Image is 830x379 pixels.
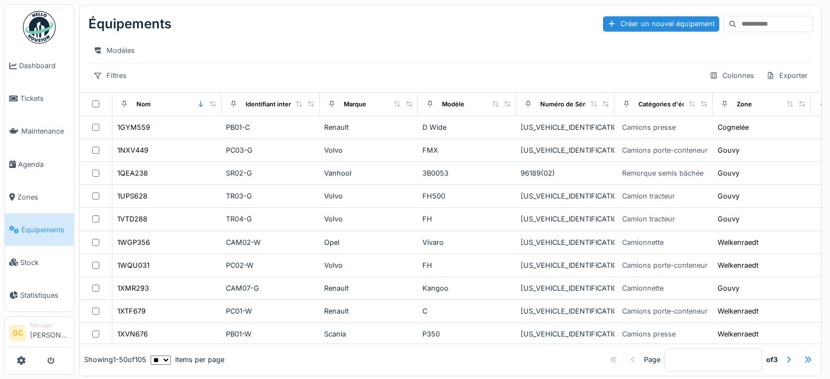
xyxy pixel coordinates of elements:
div: [US_VEHICLE_IDENTIFICATION_NUMBER]-01 [521,214,610,224]
div: 1WGP356 [117,237,150,248]
div: Welkenraedt [718,306,759,316]
div: Créer un nouvel équipement [603,16,719,31]
div: Camionnette [622,237,664,248]
div: [US_VEHICLE_IDENTIFICATION_NUMBER]-01 [521,237,610,248]
div: Gouvy [718,191,739,201]
div: PB01-W [226,329,315,339]
div: Renault [324,306,414,316]
div: Kangoo [422,283,512,293]
div: Vivaro [422,237,512,248]
div: FMX [422,145,512,155]
div: items per page [151,355,224,365]
div: 1WQU031 [117,260,150,270]
a: Zones [5,181,74,213]
div: Équipements [88,10,171,38]
div: Camions presse [622,329,676,339]
span: Stock [20,257,69,268]
div: Vanhool [324,168,414,178]
div: Camions porte-conteneurs [622,145,712,155]
span: Maintenance [21,126,69,136]
div: FH [422,260,512,270]
li: GC [9,325,26,341]
div: [US_VEHICLE_IDENTIFICATION_NUMBER] [521,283,610,293]
div: Welkenraedt [718,237,759,248]
div: CAM07-G [226,283,315,293]
span: Zones [17,192,69,202]
div: Volvo [324,145,414,155]
div: TR04-G [226,214,315,224]
div: Camions porte-conteneurs [622,306,712,316]
div: FH [422,214,512,224]
a: Stock [5,246,74,279]
div: Scania [324,329,414,339]
div: Marque [344,100,366,109]
a: Dashboard [5,50,74,82]
div: Modèles [88,43,140,58]
a: Tickets [5,82,74,115]
div: [US_VEHICLE_IDENTIFICATION_NUMBER]-01 [521,260,610,270]
div: Opel [324,237,414,248]
div: Camion tracteur [622,191,675,201]
div: 1VTD288 [117,214,147,224]
div: C [422,306,512,316]
li: [PERSON_NAME] [30,321,69,345]
span: Statistiques [20,290,69,300]
div: Identifiant interne [246,100,298,109]
div: Exporter [761,68,813,83]
a: Équipements [5,213,74,246]
div: PC03-G [226,145,315,155]
div: [US_VEHICLE_IDENTIFICATION_NUMBER]-01 [521,191,610,201]
div: Camion tracteur [622,214,675,224]
div: D Wide [422,122,512,133]
div: Numéro de Série [540,100,590,109]
div: Volvo [324,191,414,201]
div: Gouvy [718,214,739,224]
div: Gouvy [718,168,739,178]
div: [US_VEHICLE_IDENTIFICATION_NUMBER] [521,122,610,133]
div: Welkenraedt [718,329,759,339]
div: 1GYM559 [117,122,150,133]
div: Remorque semis bâchée [622,168,703,178]
div: Renault [324,122,414,133]
div: PB01-C [226,122,315,133]
div: CAM02-W [226,237,315,248]
a: GC Manager[PERSON_NAME] [9,321,69,347]
div: 1UPS628 [117,191,147,201]
div: 96189(02) [521,168,610,178]
span: Tickets [20,93,69,104]
div: [US_VEHICLE_IDENTIFICATION_NUMBER]-01 [521,306,610,316]
div: Cognelée [718,122,749,133]
div: Camionnette [622,283,664,293]
div: Camions porte-conteneurs [622,260,712,270]
span: Équipements [21,225,69,235]
div: PC01-W [226,306,315,316]
div: [US_VEHICLE_IDENTIFICATION_NUMBER]-01 [521,329,610,339]
div: 1XVN676 [117,329,148,339]
a: Statistiques [5,279,74,311]
div: SR02-G [226,168,315,178]
div: Welkenraedt [718,260,759,270]
div: Zone [737,100,752,109]
div: 1NXV449 [117,145,148,155]
div: Camions presse [622,122,676,133]
div: Renault [324,283,414,293]
div: Volvo [324,260,414,270]
div: Modèle [442,100,464,109]
div: 1XTF679 [117,306,146,316]
div: Showing 1 - 50 of 105 [84,355,146,365]
div: Gouvy [718,145,739,155]
a: Maintenance [5,115,74,148]
div: FH500 [422,191,512,201]
div: P350 [422,329,512,339]
div: Catégories d'équipement [638,100,714,109]
div: Volvo [324,214,414,224]
a: Agenda [5,148,74,181]
div: 1XMR293 [117,283,149,293]
div: Nom [136,100,151,109]
div: Colonnes [704,68,759,83]
div: 3B0053 [422,168,512,178]
div: Manager [30,321,69,329]
div: 1QEA238 [117,168,148,178]
div: Filtres [88,68,132,83]
div: TR03-G [226,191,315,201]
